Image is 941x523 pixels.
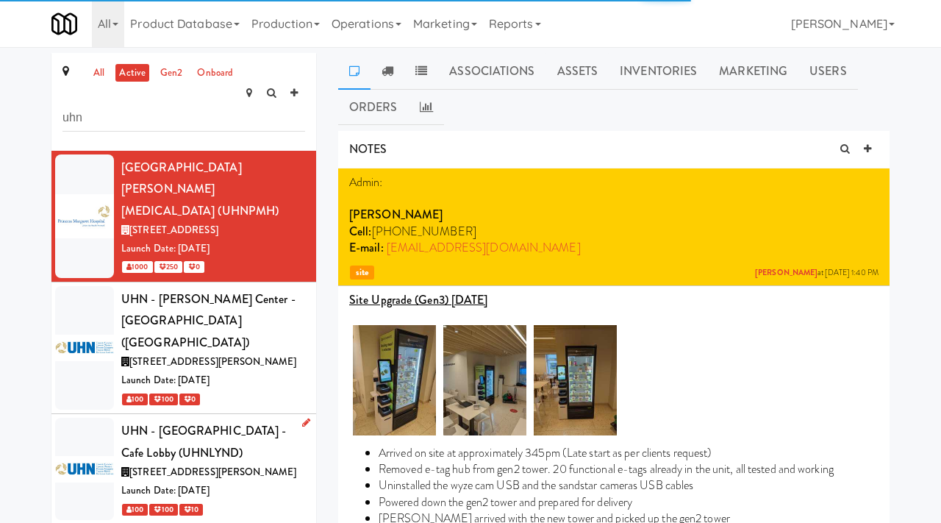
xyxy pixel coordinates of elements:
[353,325,436,435] img: hf8nbkszwrlr7bawjapu.jpg
[349,291,488,308] u: Site Upgrade (Gen3) [DATE]
[193,64,237,82] a: onboard
[379,461,879,477] li: Removed e-tag hub from gen2 tower. 20 functional e-tags already in the unit, all tested and working
[179,504,203,516] span: 10
[115,64,149,82] a: active
[90,64,108,82] a: all
[122,261,153,273] span: 1000
[534,325,617,435] img: m7v16tqfzdy1rtunyfao.jpg
[338,89,409,126] a: Orders
[349,223,372,240] strong: Cell:
[51,151,316,282] li: [GEOGRAPHIC_DATA][PERSON_NAME][MEDICAL_DATA] (UHNPMH)[STREET_ADDRESS]Launch Date: [DATE] 1000 250 0
[379,445,879,461] li: Arrived on site at approximately 345pm (Late start as per clients request)
[349,206,443,223] strong: [PERSON_NAME]
[755,267,817,278] a: [PERSON_NAME]
[122,504,148,516] span: 100
[350,266,374,280] span: site
[438,53,545,90] a: Associations
[121,157,305,222] div: [GEOGRAPHIC_DATA][PERSON_NAME][MEDICAL_DATA] (UHNPMH)
[179,394,200,405] span: 0
[379,477,879,494] li: Uninstalled the wyze cam USB and the sandstar cameras USB cables
[798,53,858,90] a: Users
[121,420,305,463] div: UHN - [GEOGRAPHIC_DATA] - Cafe Lobby (UHNLYND)
[387,239,581,256] a: [EMAIL_ADDRESS][DOMAIN_NAME]
[609,53,708,90] a: Inventories
[129,355,296,369] span: [STREET_ADDRESS][PERSON_NAME]
[443,325,526,435] img: krtoofrpkjhbpy7aylup.jpg
[121,240,305,258] div: Launch Date: [DATE]
[157,64,186,82] a: gen2
[379,494,879,510] li: Powered down the gen2 tower and prepared for delivery
[349,174,879,191] p: Admin:
[546,53,609,90] a: Assets
[51,282,316,414] li: UHN - [PERSON_NAME] Center - [GEOGRAPHIC_DATA] ([GEOGRAPHIC_DATA])[STREET_ADDRESS][PERSON_NAME]La...
[122,394,148,405] span: 100
[62,104,305,132] input: Search site
[154,261,182,273] span: 250
[149,394,177,405] span: 100
[129,223,218,237] span: [STREET_ADDRESS]
[755,268,879,279] span: at [DATE] 1:40 PM
[149,504,177,516] span: 100
[121,482,305,500] div: Launch Date: [DATE]
[121,288,305,354] div: UHN - [PERSON_NAME] Center - [GEOGRAPHIC_DATA] ([GEOGRAPHIC_DATA])
[372,223,476,240] span: [PHONE_NUMBER]
[349,140,387,157] span: NOTES
[708,53,798,90] a: Marketing
[121,371,305,390] div: Launch Date: [DATE]
[349,239,384,256] strong: E-mail:
[129,465,296,479] span: [STREET_ADDRESS][PERSON_NAME]
[51,11,77,37] img: Micromart
[184,261,204,273] span: 0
